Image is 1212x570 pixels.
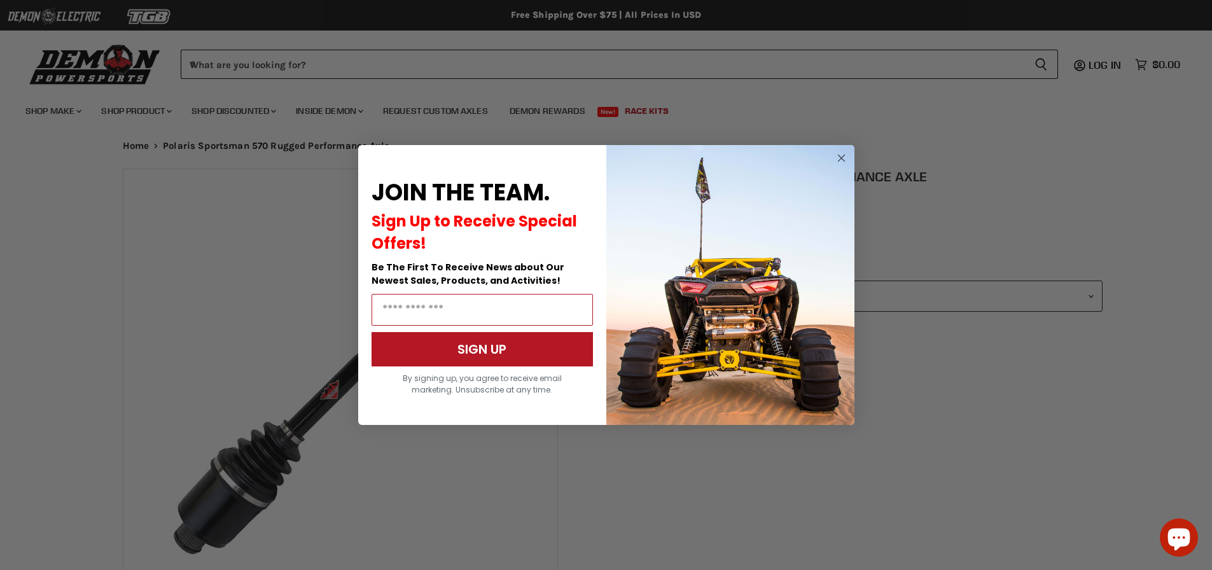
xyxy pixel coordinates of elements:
span: JOIN THE TEAM. [372,176,550,209]
inbox-online-store-chat: Shopify online store chat [1156,518,1202,560]
span: By signing up, you agree to receive email marketing. Unsubscribe at any time. [403,373,562,395]
button: Close dialog [833,150,849,166]
img: a9095488-b6e7-41ba-879d-588abfab540b.jpeg [606,145,854,425]
span: Sign Up to Receive Special Offers! [372,211,577,254]
input: Email Address [372,294,593,326]
button: SIGN UP [372,332,593,366]
span: Be The First To Receive News about Our Newest Sales, Products, and Activities! [372,261,564,287]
